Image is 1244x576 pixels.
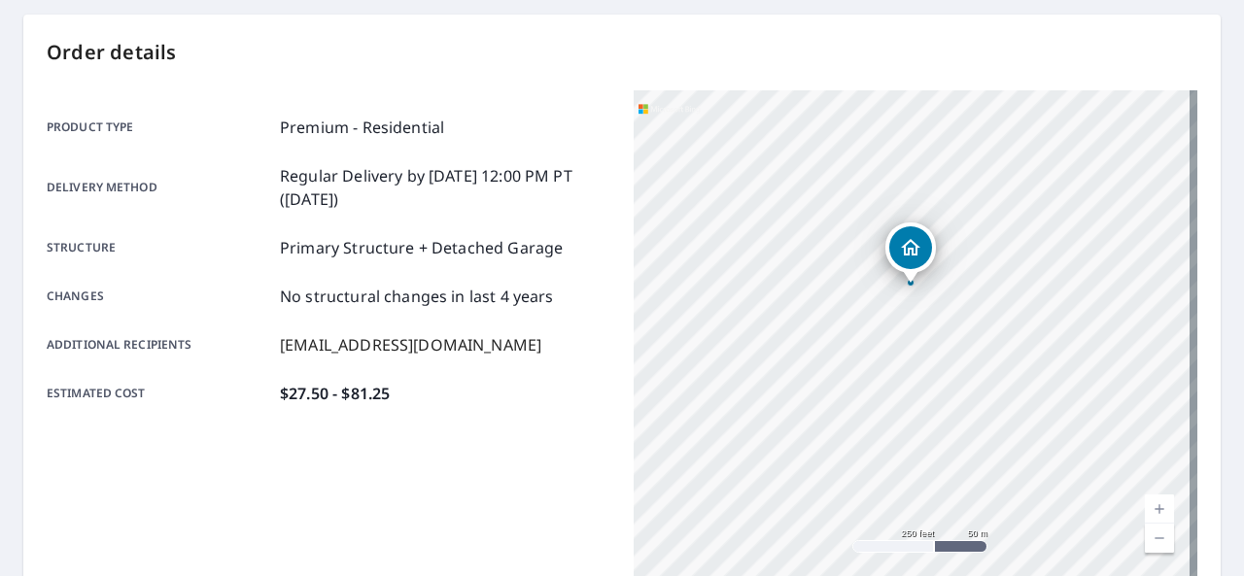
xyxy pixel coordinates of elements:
p: Additional recipients [47,333,272,356]
p: Structure [47,236,272,259]
p: Product type [47,116,272,139]
div: Dropped pin, building 1, Residential property, 354 Runner Rd Great Falls, VA 22066 [885,222,936,283]
p: Primary Structure + Detached Garage [280,236,563,259]
p: Order details [47,38,1197,67]
p: Delivery method [47,164,272,211]
a: Current Level 17, Zoom In [1145,494,1174,524]
p: Premium - Residential [280,116,444,139]
p: Changes [47,285,272,308]
a: Current Level 17, Zoom Out [1145,524,1174,553]
p: Regular Delivery by [DATE] 12:00 PM PT ([DATE]) [280,164,610,211]
p: No structural changes in last 4 years [280,285,554,308]
p: $27.50 - $81.25 [280,382,390,405]
p: [EMAIL_ADDRESS][DOMAIN_NAME] [280,333,541,356]
p: Estimated cost [47,382,272,405]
